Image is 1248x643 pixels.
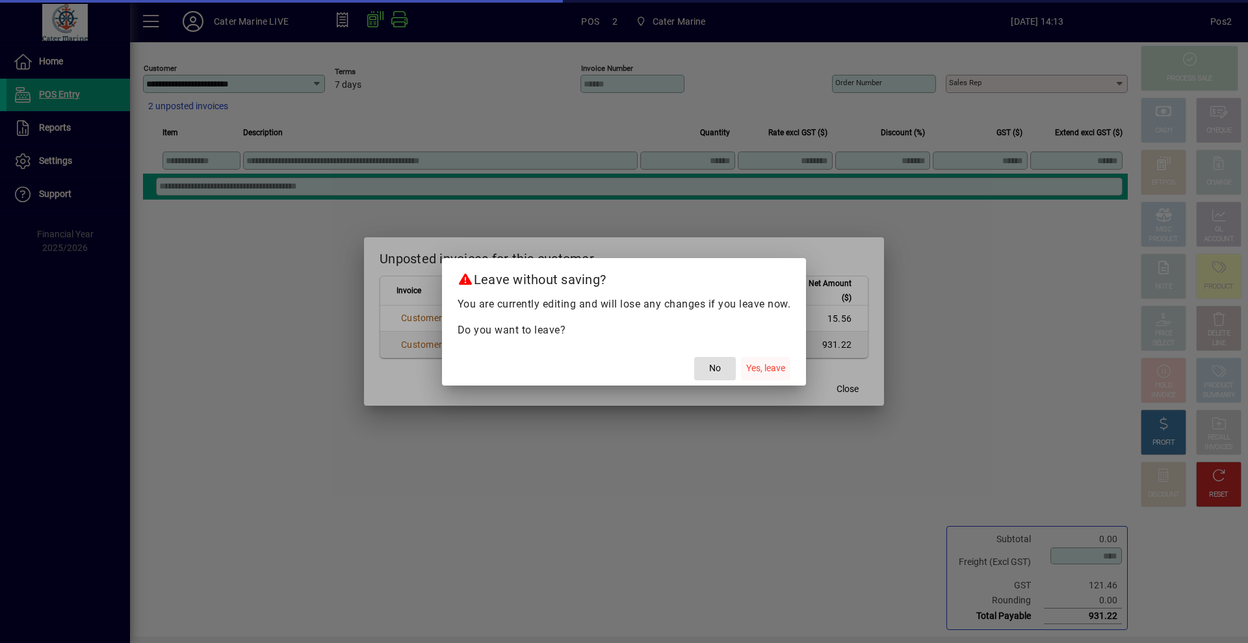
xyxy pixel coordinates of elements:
[746,361,785,375] span: Yes, leave
[458,296,791,312] p: You are currently editing and will lose any changes if you leave now.
[694,357,736,380] button: No
[442,258,807,296] h2: Leave without saving?
[741,357,790,380] button: Yes, leave
[709,361,721,375] span: No
[458,322,791,338] p: Do you want to leave?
